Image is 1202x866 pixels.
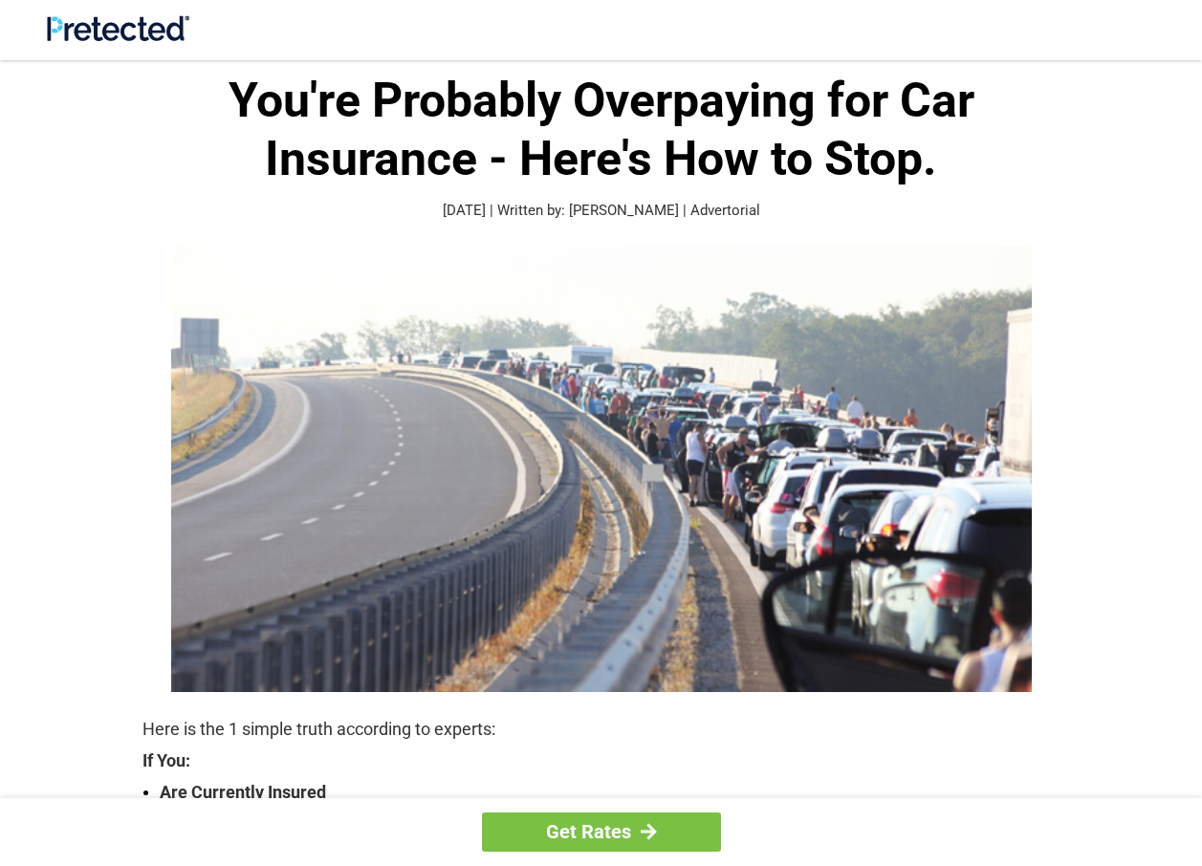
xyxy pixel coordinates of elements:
strong: If You: [142,752,1060,769]
h1: You're Probably Overpaying for Car Insurance - Here's How to Stop. [142,72,1060,188]
p: Here is the 1 simple truth according to experts: [142,716,1060,743]
a: Get Rates [482,812,721,852]
strong: Are Currently Insured [160,779,1060,806]
img: Site Logo [47,15,189,41]
p: [DATE] | Written by: [PERSON_NAME] | Advertorial [142,200,1060,222]
a: Site Logo [47,27,189,45]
